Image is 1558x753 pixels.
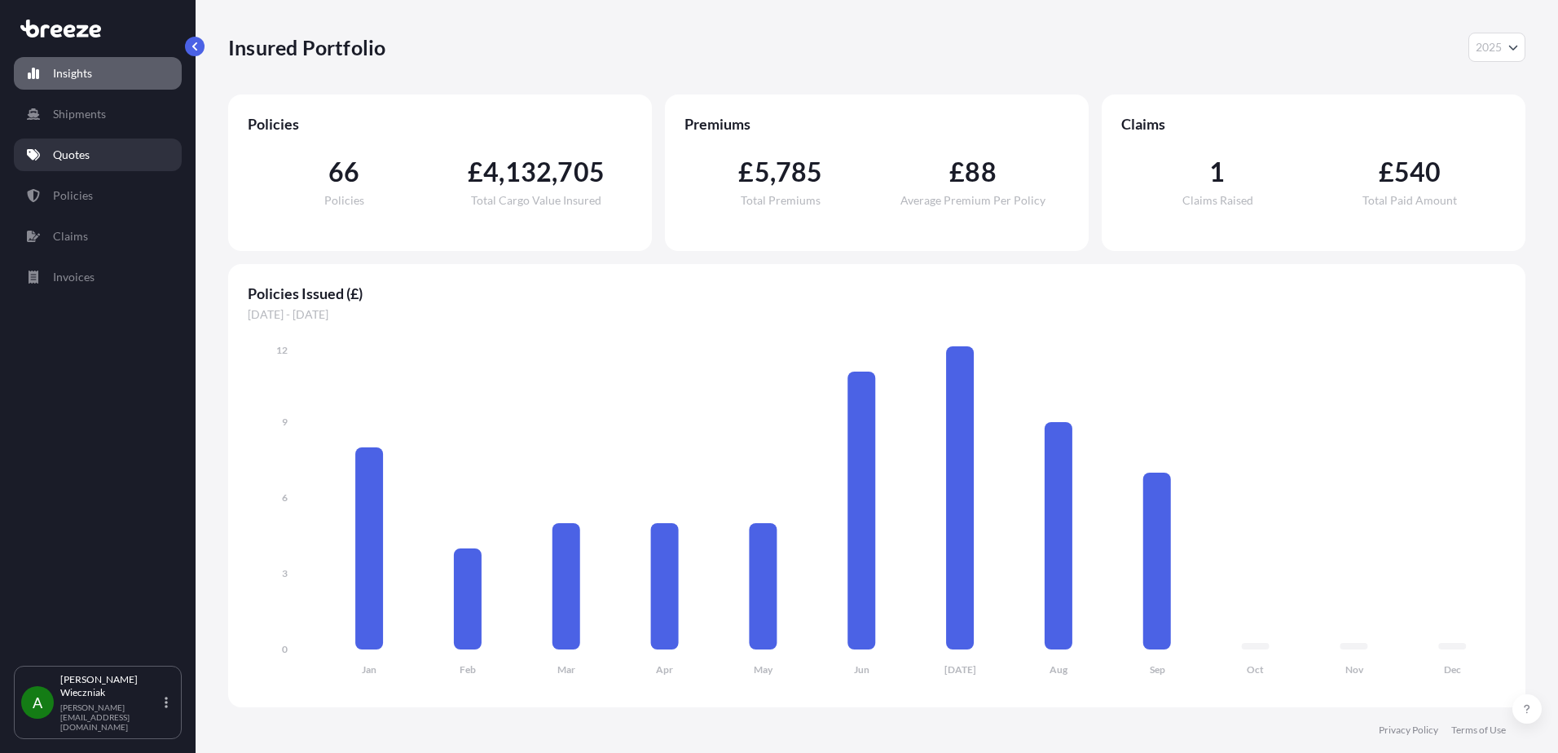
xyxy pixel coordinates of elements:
[754,663,773,676] tspan: May
[1345,663,1364,676] tspan: Nov
[33,694,42,711] span: A
[949,159,965,185] span: £
[282,567,288,579] tspan: 3
[248,114,632,134] span: Policies
[741,195,821,206] span: Total Premiums
[557,159,605,185] span: 705
[854,663,869,676] tspan: Jun
[276,344,288,356] tspan: 12
[468,159,483,185] span: £
[53,106,106,122] p: Shipments
[324,195,364,206] span: Policies
[1247,663,1264,676] tspan: Oct
[965,159,996,185] span: 88
[282,643,288,655] tspan: 0
[460,663,476,676] tspan: Feb
[14,220,182,253] a: Claims
[1050,663,1068,676] tspan: Aug
[248,306,1506,323] span: [DATE] - [DATE]
[1121,114,1506,134] span: Claims
[328,159,359,185] span: 66
[53,269,95,285] p: Invoices
[60,702,161,732] p: [PERSON_NAME][EMAIL_ADDRESS][DOMAIN_NAME]
[14,179,182,212] a: Policies
[362,663,376,676] tspan: Jan
[1209,159,1225,185] span: 1
[1451,724,1506,737] a: Terms of Use
[656,663,673,676] tspan: Apr
[1476,39,1502,55] span: 2025
[60,673,161,699] p: [PERSON_NAME] Wieczniak
[1362,195,1457,206] span: Total Paid Amount
[770,159,776,185] span: ,
[684,114,1069,134] span: Premiums
[14,261,182,293] a: Invoices
[1444,663,1461,676] tspan: Dec
[776,159,823,185] span: 785
[471,195,601,206] span: Total Cargo Value Insured
[499,159,504,185] span: ,
[1379,159,1394,185] span: £
[53,187,93,204] p: Policies
[1150,663,1165,676] tspan: Sep
[755,159,770,185] span: 5
[1182,195,1253,206] span: Claims Raised
[53,228,88,244] p: Claims
[53,147,90,163] p: Quotes
[944,663,976,676] tspan: [DATE]
[14,57,182,90] a: Insights
[248,284,1506,303] span: Policies Issued (£)
[557,663,575,676] tspan: Mar
[228,34,385,60] p: Insured Portfolio
[738,159,754,185] span: £
[282,491,288,504] tspan: 6
[552,159,557,185] span: ,
[1379,724,1438,737] a: Privacy Policy
[14,139,182,171] a: Quotes
[505,159,552,185] span: 132
[1394,159,1441,185] span: 540
[900,195,1045,206] span: Average Premium Per Policy
[53,65,92,81] p: Insights
[14,98,182,130] a: Shipments
[1468,33,1525,62] button: Year Selector
[282,416,288,428] tspan: 9
[483,159,499,185] span: 4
